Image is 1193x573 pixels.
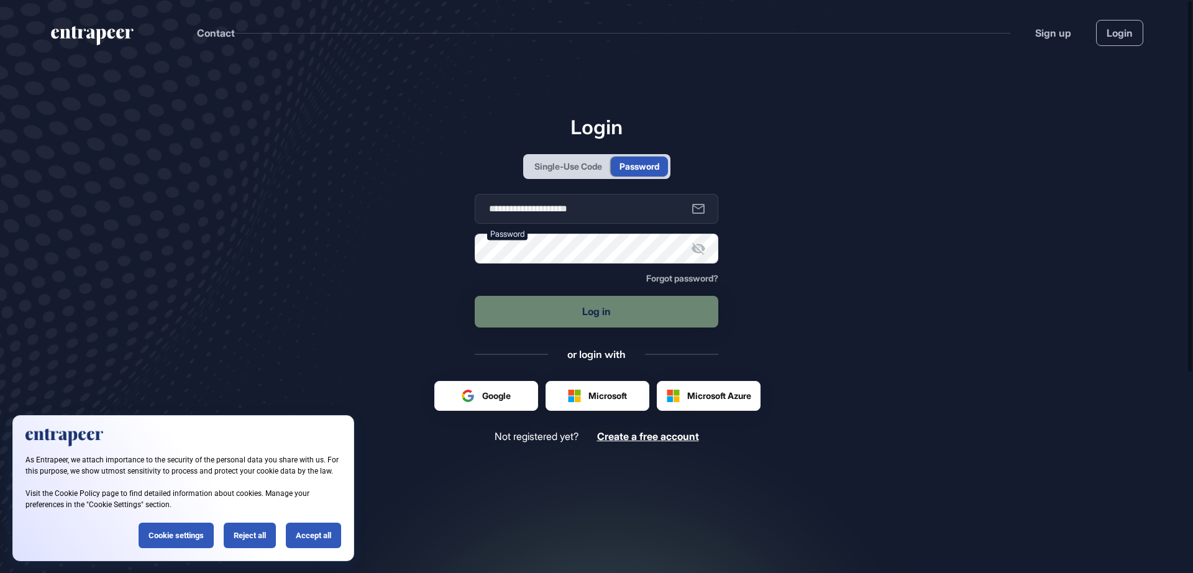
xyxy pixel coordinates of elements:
[597,431,699,442] a: Create a free account
[475,115,718,139] h1: Login
[487,227,528,240] label: Password
[50,26,135,50] a: entrapeer-logo
[534,160,602,173] div: Single-Use Code
[1035,25,1071,40] a: Sign up
[619,160,659,173] div: Password
[1096,20,1143,46] a: Login
[597,430,699,442] span: Create a free account
[197,25,235,41] button: Contact
[646,273,718,283] a: Forgot password?
[567,347,626,361] div: or login with
[495,431,578,442] span: Not registered yet?
[475,296,718,328] button: Log in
